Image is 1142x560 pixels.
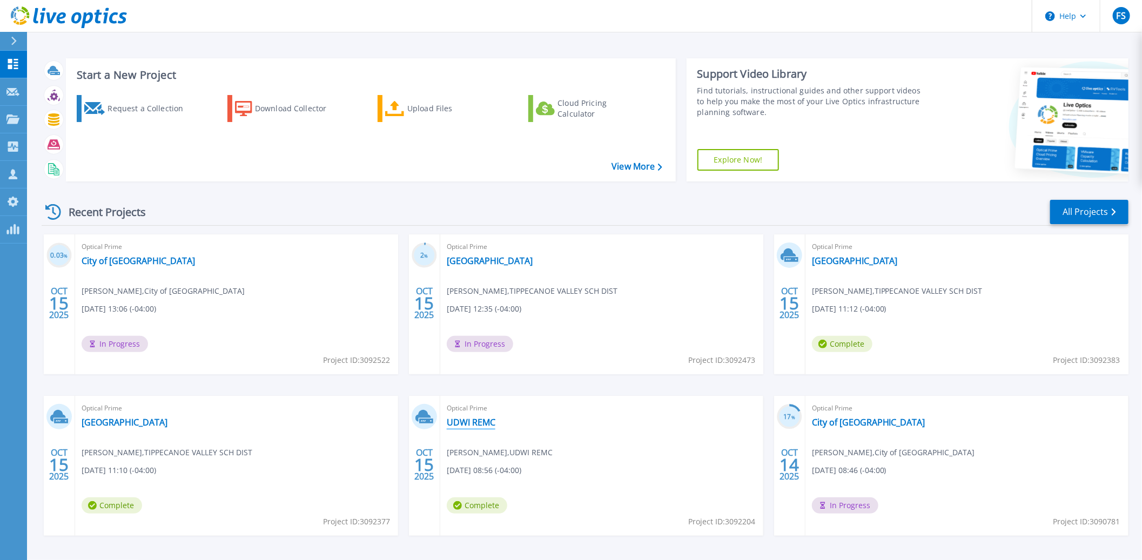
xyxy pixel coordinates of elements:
[1050,200,1128,224] a: All Projects
[447,464,521,476] span: [DATE] 08:56 (-04:00)
[447,336,513,352] span: In Progress
[812,285,983,297] span: [PERSON_NAME] , TIPPECANOE VALLEY SCH DIST
[697,67,924,81] div: Support Video Library
[779,284,800,323] div: OCT 2025
[77,95,197,122] a: Request a Collection
[447,402,757,414] span: Optical Prime
[82,336,148,352] span: In Progress
[424,253,428,259] span: %
[77,69,662,81] h3: Start a New Project
[1053,516,1120,528] span: Project ID: 3090781
[1117,11,1126,20] span: FS
[82,241,392,253] span: Optical Prime
[407,98,494,119] div: Upload Files
[812,464,886,476] span: [DATE] 08:46 (-04:00)
[812,402,1122,414] span: Optical Prime
[812,497,878,514] span: In Progress
[780,460,799,469] span: 14
[447,447,553,458] span: [PERSON_NAME] , UDWI REMC
[447,303,521,315] span: [DATE] 12:35 (-04:00)
[447,417,495,428] a: UDWI REMC
[447,497,507,514] span: Complete
[688,516,755,528] span: Project ID: 3092204
[528,95,649,122] a: Cloud Pricing Calculator
[612,161,662,172] a: View More
[447,285,617,297] span: [PERSON_NAME] , TIPPECANOE VALLEY SCH DIST
[64,253,68,259] span: %
[780,299,799,308] span: 15
[323,516,390,528] span: Project ID: 3092377
[49,299,69,308] span: 15
[46,249,72,262] h3: 0.03
[82,255,195,266] a: City of [GEOGRAPHIC_DATA]
[697,85,924,118] div: Find tutorials, instructional guides and other support videos to help you make the most of your L...
[255,98,341,119] div: Download Collector
[414,284,434,323] div: OCT 2025
[812,255,898,266] a: [GEOGRAPHIC_DATA]
[777,411,802,423] h3: 17
[779,445,800,484] div: OCT 2025
[791,414,795,420] span: %
[812,303,886,315] span: [DATE] 11:12 (-04:00)
[688,354,755,366] span: Project ID: 3092473
[82,285,245,297] span: [PERSON_NAME] , City of [GEOGRAPHIC_DATA]
[447,255,533,266] a: [GEOGRAPHIC_DATA]
[82,497,142,514] span: Complete
[812,241,1122,253] span: Optical Prime
[227,95,348,122] a: Download Collector
[82,464,156,476] span: [DATE] 11:10 (-04:00)
[108,98,194,119] div: Request a Collection
[49,445,69,484] div: OCT 2025
[378,95,498,122] a: Upload Files
[812,417,925,428] a: City of [GEOGRAPHIC_DATA]
[49,460,69,469] span: 15
[414,299,434,308] span: 15
[412,249,437,262] h3: 2
[812,447,975,458] span: [PERSON_NAME] , City of [GEOGRAPHIC_DATA]
[557,98,644,119] div: Cloud Pricing Calculator
[82,447,252,458] span: [PERSON_NAME] , TIPPECANOE VALLEY SCH DIST
[697,149,780,171] a: Explore Now!
[82,303,156,315] span: [DATE] 13:06 (-04:00)
[414,460,434,469] span: 15
[812,336,872,352] span: Complete
[82,402,392,414] span: Optical Prime
[42,199,160,225] div: Recent Projects
[82,417,167,428] a: [GEOGRAPHIC_DATA]
[323,354,390,366] span: Project ID: 3092522
[414,445,434,484] div: OCT 2025
[49,284,69,323] div: OCT 2025
[1053,354,1120,366] span: Project ID: 3092383
[447,241,757,253] span: Optical Prime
